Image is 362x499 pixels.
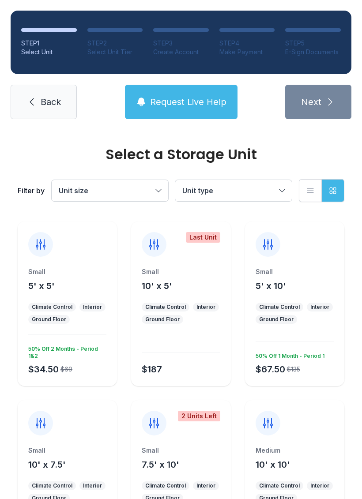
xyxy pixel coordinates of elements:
div: Small [142,267,220,276]
span: Request Live Help [150,96,226,108]
div: Medium [256,446,334,455]
span: 7.5' x 10' [142,459,179,470]
button: 10' x 7.5' [28,458,66,471]
div: Select Unit Tier [87,48,143,56]
div: Filter by [18,185,45,196]
div: Interior [310,482,329,489]
div: Create Account [153,48,209,56]
div: STEP 3 [153,39,209,48]
div: $135 [287,365,300,374]
div: Small [256,267,334,276]
div: Climate Control [259,304,300,311]
div: Small [28,267,106,276]
span: Back [41,96,61,108]
button: 10' x 5' [142,280,172,292]
div: Climate Control [32,482,72,489]
span: 5' x 10' [256,281,286,291]
div: Climate Control [259,482,300,489]
span: Unit type [182,186,213,195]
div: Climate Control [145,304,186,311]
div: Select Unit [21,48,77,56]
div: $69 [60,365,72,374]
div: 50% Off 1 Month - Period 1 [252,349,324,360]
div: 50% Off 2 Months - Period 1&2 [25,342,106,360]
span: 10' x 10' [256,459,290,470]
div: Interior [310,304,329,311]
span: 10' x 5' [142,281,172,291]
div: Select a Storage Unit [18,147,344,161]
div: STEP 2 [87,39,143,48]
div: Interior [83,482,102,489]
div: $34.50 [28,363,59,375]
div: STEP 1 [21,39,77,48]
div: STEP 4 [219,39,275,48]
span: Next [301,96,321,108]
button: Unit size [52,180,168,201]
div: Interior [196,482,215,489]
div: Interior [196,304,215,311]
div: Ground Floor [145,316,180,323]
div: STEP 5 [285,39,341,48]
div: $67.50 [256,363,285,375]
div: Climate Control [32,304,72,311]
span: 10' x 7.5' [28,459,66,470]
div: $187 [142,363,162,375]
div: Last Unit [186,232,220,243]
div: Interior [83,304,102,311]
button: 5' x 10' [256,280,286,292]
button: 10' x 10' [256,458,290,471]
div: Make Payment [219,48,275,56]
div: Small [28,446,106,455]
div: 2 Units Left [178,411,220,421]
div: Climate Control [145,482,186,489]
div: E-Sign Documents [285,48,341,56]
div: Ground Floor [259,316,294,323]
button: Unit type [175,180,292,201]
span: 5' x 5' [28,281,55,291]
span: Unit size [59,186,88,195]
button: 7.5' x 10' [142,458,179,471]
div: Small [142,446,220,455]
div: Ground Floor [32,316,66,323]
button: 5' x 5' [28,280,55,292]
